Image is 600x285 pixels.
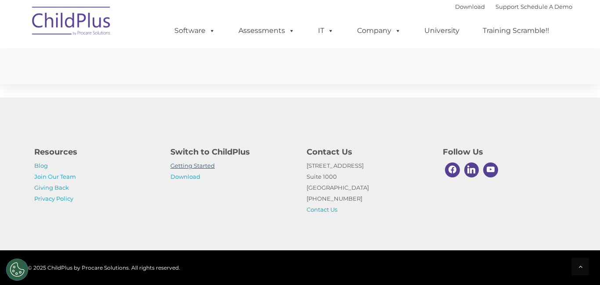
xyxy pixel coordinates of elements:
a: IT [309,22,343,40]
a: Privacy Policy [34,195,73,202]
h4: Switch to ChildPlus [170,146,293,158]
a: Youtube [481,160,500,180]
h4: Resources [34,146,157,158]
font: | [455,3,572,10]
a: Getting Started [170,162,215,169]
a: Software [166,22,224,40]
p: [STREET_ADDRESS] Suite 1000 [GEOGRAPHIC_DATA] [PHONE_NUMBER] [307,160,430,215]
a: Assessments [230,22,304,40]
a: Download [170,173,200,180]
a: University [416,22,468,40]
span: © 2025 ChildPlus by Procare Solutions. All rights reserved. [28,264,180,271]
a: Linkedin [462,160,481,180]
a: Schedule A Demo [520,3,572,10]
a: Blog [34,162,48,169]
button: Cookies Settings [6,259,28,281]
img: ChildPlus by Procare Solutions [28,0,116,44]
a: Support [495,3,519,10]
h4: Follow Us [443,146,566,158]
h4: Contact Us [307,146,430,158]
a: Training Scramble!! [474,22,558,40]
a: Download [455,3,485,10]
a: Giving Back [34,184,69,191]
a: Facebook [443,160,462,180]
a: Join Our Team [34,173,76,180]
a: Company [348,22,410,40]
a: Contact Us [307,206,337,213]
